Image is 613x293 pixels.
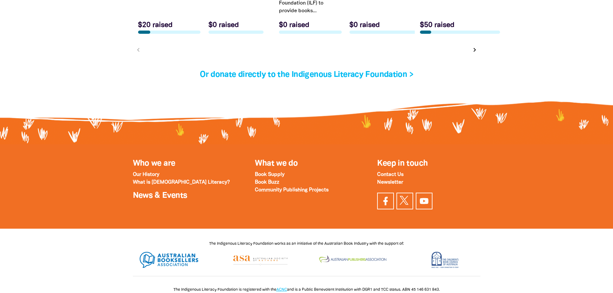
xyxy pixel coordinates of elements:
a: Find us on YouTube [416,193,432,209]
a: Find us on Twitter [396,193,413,209]
a: Book Supply [255,172,284,177]
a: What we do [255,160,298,167]
a: ACNC [276,288,287,291]
a: Community Publishing Projects [255,188,329,192]
span: Keep in touch [377,160,428,167]
a: Our History [133,172,159,177]
a: Book Buzz [255,180,279,185]
a: Contact Us [377,172,404,177]
a: What is [DEMOGRAPHIC_DATA] Literacy? [133,180,230,185]
a: News & Events [133,192,187,199]
a: Or donate directly to the Indigenous Literacy Foundation > [200,71,413,78]
a: Who we are [133,160,175,167]
a: Newsletter [377,180,403,185]
i: chevron_right [471,46,478,54]
span: The Indigenous Literacy Foundation is registered with the and is a Public Benevolent Institution ... [173,288,440,291]
span: The Indigenous Literacy Foundation works as an initiative of the Australian Book Industry with th... [209,242,404,245]
button: Next page [470,45,479,54]
a: Visit our facebook page [377,193,394,209]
